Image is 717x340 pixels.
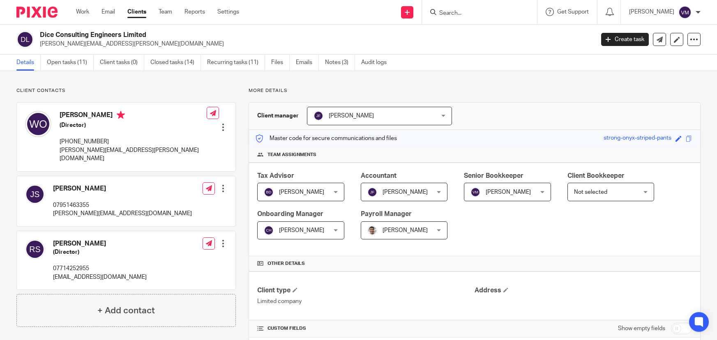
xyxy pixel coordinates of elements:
span: Tax Advisor [257,172,294,179]
img: svg%3E [16,31,34,48]
a: Open tasks (11) [47,55,94,71]
p: Limited company [257,297,475,306]
a: Create task [601,33,649,46]
h4: [PERSON_NAME] [53,184,192,193]
label: Show empty fields [618,324,665,333]
h3: Client manager [257,112,299,120]
a: Audit logs [361,55,393,71]
span: Accountant [361,172,397,179]
a: Details [16,55,41,71]
img: svg%3E [264,225,274,235]
a: Emails [296,55,319,71]
p: More details [249,87,701,94]
span: Onboarding Manager [257,211,323,217]
h4: + Add contact [97,304,155,317]
p: [PERSON_NAME][EMAIL_ADDRESS][PERSON_NAME][DOMAIN_NAME] [40,40,589,48]
img: svg%3E [678,6,692,19]
span: [PERSON_NAME] [383,227,428,233]
div: strong-onyx-striped-pants [604,134,671,143]
p: 07951463355 [53,201,192,209]
p: 07714252955 [53,264,147,273]
img: svg%3E [470,187,480,197]
h4: [PERSON_NAME] [60,111,207,121]
img: Pixie [16,7,58,18]
a: Notes (3) [325,55,355,71]
p: [EMAIL_ADDRESS][DOMAIN_NAME] [53,273,147,281]
p: [PERSON_NAME] [629,8,674,16]
a: Files [271,55,290,71]
span: [PERSON_NAME] [329,113,374,119]
p: Client contacts [16,87,236,94]
span: [PERSON_NAME] [279,227,324,233]
span: Not selected [574,189,607,195]
h4: Address [475,286,692,295]
h4: Client type [257,286,475,295]
a: Work [76,8,89,16]
img: svg%3E [314,111,323,121]
h2: Dice Consulting Engineers Limited [40,31,479,39]
h5: (Director) [60,121,207,129]
span: Senior Bookkeeper [464,172,523,179]
a: Clients [127,8,146,16]
img: svg%3E [25,184,45,204]
p: [PHONE_NUMBER] [60,138,207,146]
a: Team [159,8,172,16]
span: Other details [267,260,305,267]
span: [PERSON_NAME] [486,189,531,195]
p: [PERSON_NAME][EMAIL_ADDRESS][PERSON_NAME][DOMAIN_NAME] [60,146,207,163]
h5: (Director) [53,248,147,256]
i: Primary [117,111,125,119]
span: Get Support [557,9,589,15]
p: [PERSON_NAME][EMAIL_ADDRESS][DOMAIN_NAME] [53,209,192,218]
p: Master code for secure communications and files [255,134,397,142]
span: Team assignments [267,152,316,158]
span: [PERSON_NAME] [279,189,324,195]
img: PXL_20240409_141816916.jpg [367,225,377,235]
h4: [PERSON_NAME] [53,239,147,248]
span: Client Bookkeeper [567,172,625,179]
input: Search [438,10,512,17]
img: svg%3E [264,187,274,197]
img: svg%3E [25,239,45,259]
a: Email [101,8,115,16]
span: [PERSON_NAME] [383,189,428,195]
a: Client tasks (0) [100,55,144,71]
img: svg%3E [367,187,377,197]
a: Closed tasks (14) [150,55,201,71]
a: Reports [184,8,205,16]
a: Recurring tasks (11) [207,55,265,71]
a: Settings [217,8,239,16]
h4: CUSTOM FIELDS [257,325,475,332]
span: Payroll Manager [361,211,412,217]
img: svg%3E [25,111,51,137]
